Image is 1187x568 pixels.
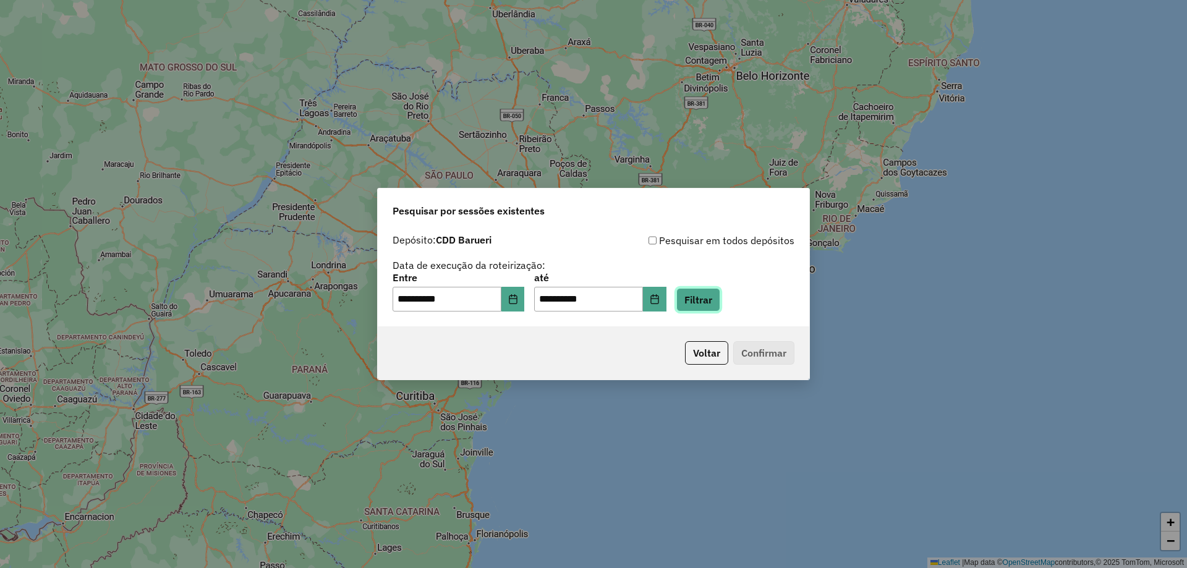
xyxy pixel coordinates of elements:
span: Pesquisar por sessões existentes [393,203,545,218]
label: Entre [393,270,524,285]
strong: CDD Barueri [436,234,491,246]
button: Choose Date [501,287,525,312]
button: Filtrar [676,288,720,312]
label: Data de execução da roteirização: [393,258,545,273]
button: Voltar [685,341,728,365]
button: Choose Date [643,287,666,312]
label: Depósito: [393,232,491,247]
label: até [534,270,666,285]
div: Pesquisar em todos depósitos [593,233,794,248]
